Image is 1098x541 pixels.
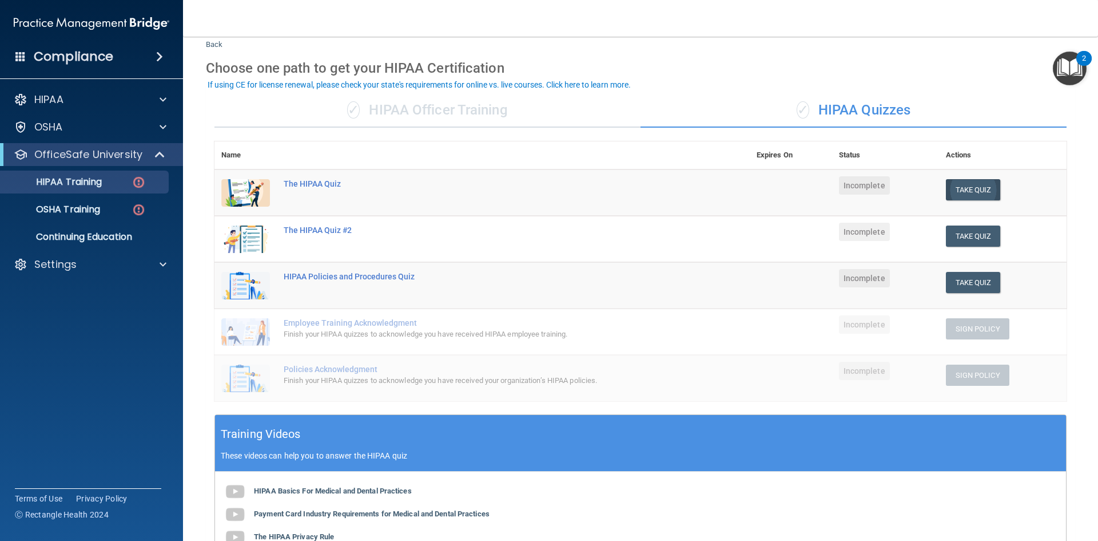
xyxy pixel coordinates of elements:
[284,226,693,235] div: The HIPAA Quiz #2
[939,141,1067,169] th: Actions
[946,318,1009,339] button: Sign Policy
[284,374,693,388] div: Finish your HIPAA quizzes to acknowledge you have received your organization’s HIPAA policies.
[1053,52,1087,85] button: Open Resource Center, 2 new notifications
[208,81,631,89] div: If using CE for license renewal, please check your state's requirements for online vs. live cours...
[224,480,246,503] img: gray_youtube_icon.38fcd6cc.png
[7,231,164,243] p: Continuing Education
[1082,58,1086,73] div: 2
[839,315,890,334] span: Incomplete
[34,148,142,161] p: OfficeSafe University
[946,226,1001,247] button: Take Quiz
[34,258,77,271] p: Settings
[14,93,166,106] a: HIPAA
[946,179,1001,200] button: Take Quiz
[224,503,246,526] img: gray_youtube_icon.38fcd6cc.png
[7,204,100,215] p: OSHA Training
[254,487,412,495] b: HIPAA Basics For Medical and Dental Practices
[839,176,890,195] span: Incomplete
[284,365,693,374] div: Policies Acknowledgment
[832,141,939,169] th: Status
[34,49,113,65] h4: Compliance
[640,93,1067,128] div: HIPAA Quizzes
[14,12,169,35] img: PMB logo
[946,272,1001,293] button: Take Quiz
[132,175,146,189] img: danger-circle.6113f641.png
[214,141,277,169] th: Name
[14,258,166,271] a: Settings
[839,223,890,241] span: Incomplete
[15,493,62,504] a: Terms of Use
[7,176,102,188] p: HIPAA Training
[750,141,832,169] th: Expires On
[132,203,146,217] img: danger-circle.6113f641.png
[15,509,109,520] span: Ⓒ Rectangle Health 2024
[214,93,640,128] div: HIPAA Officer Training
[221,424,301,444] h5: Training Videos
[14,120,166,134] a: OSHA
[254,510,490,518] b: Payment Card Industry Requirements for Medical and Dental Practices
[34,93,63,106] p: HIPAA
[797,101,809,119] span: ✓
[254,532,334,541] b: The HIPAA Privacy Rule
[839,269,890,287] span: Incomplete
[284,179,693,188] div: The HIPAA Quiz
[206,26,222,49] a: Back
[221,451,1060,460] p: These videos can help you to answer the HIPAA quiz
[946,365,1009,386] button: Sign Policy
[284,318,693,327] div: Employee Training Acknowledgment
[284,272,693,281] div: HIPAA Policies and Procedures Quiz
[284,327,693,341] div: Finish your HIPAA quizzes to acknowledge you have received HIPAA employee training.
[206,79,632,90] button: If using CE for license renewal, please check your state's requirements for online vs. live cours...
[14,148,166,161] a: OfficeSafe University
[347,101,360,119] span: ✓
[839,362,890,380] span: Incomplete
[34,120,63,134] p: OSHA
[206,52,1075,85] div: Choose one path to get your HIPAA Certification
[76,493,128,504] a: Privacy Policy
